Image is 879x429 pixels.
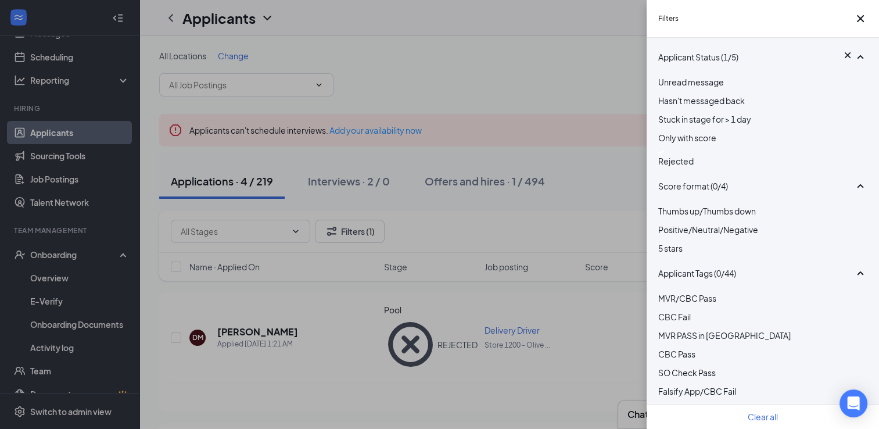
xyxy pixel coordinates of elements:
[658,156,694,166] span: Rejected
[658,330,791,341] span: MVR PASS in [GEOGRAPHIC_DATA]
[658,13,679,24] h5: Filters
[842,49,853,61] svg: Cross
[658,150,664,155] img: checkbox
[839,389,867,417] div: Open Intercom Messenger
[658,95,745,106] span: Hasn't messaged back
[658,367,716,378] span: SO Check Pass
[658,267,736,280] span: Applicant Tags (0/44)
[658,243,683,253] span: 5 stars
[658,180,728,192] span: Score format (0/4)
[748,410,778,423] button: Clear all
[658,77,724,87] span: Unread message
[658,224,758,235] span: Positive/Neutral/Negative
[658,349,695,359] span: CBC Pass
[658,386,736,396] span: Falsify App/CBC Fail
[658,133,716,143] span: Only with score
[853,12,867,26] svg: Cross
[658,206,756,216] span: Thumbs up/Thumbs down
[853,266,867,280] svg: SmallChevronUp
[658,312,691,322] span: CBC Fail
[658,114,751,124] span: Stuck in stage for > 1 day
[658,51,738,63] span: Applicant Status (1/5)
[658,293,716,303] span: MVR/CBC Pass
[853,50,867,64] svg: SmallChevronUp
[853,179,867,193] svg: SmallChevronUp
